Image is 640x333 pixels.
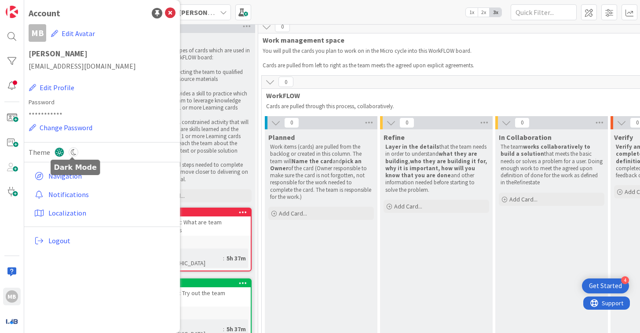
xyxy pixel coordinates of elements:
div: 4483 [151,280,251,286]
div: Experiment: Try out the team agreement [147,287,251,307]
span: 0 [278,77,293,87]
span: Planned [268,133,295,142]
div: Account [29,7,60,20]
span: In Collaboration [499,133,552,142]
div: MB [6,290,18,303]
span: [EMAIL_ADDRESS][DOMAIN_NAME] [29,61,176,71]
img: avatar [6,315,18,327]
span: Verify [614,133,633,142]
span: 0 [399,117,414,128]
label: Password [29,98,176,107]
strong: Layer in the details [385,143,439,150]
p: Work items (cards) are pulled from the backlog or created in this column. The team will and of th... [270,143,372,201]
div: MB [29,24,46,42]
span: 1x [466,8,478,17]
span: Add Card... [394,202,422,210]
span: Add Card... [509,195,538,203]
button: Edit Avatar [51,24,95,43]
div: 4482 [151,209,251,216]
p: Do: Tasks and steps needed to complete the work and move closer to delivering on a strategic goal. [148,161,250,183]
strong: Name the card [292,157,333,165]
span: 0 [275,22,290,32]
div: Time in [GEOGRAPHIC_DATA] [150,249,223,268]
span: 0 [284,117,299,128]
span: 3x [490,8,501,17]
h5: Dark Mode [54,163,97,172]
p: Learning: Directing the team to qualified refences and source materials [148,69,250,83]
p: Experiment: A constrained activity that will require 1 of mare skills learned and the knowledge o... [148,119,250,154]
span: Logout [48,235,172,246]
span: 2x [478,8,490,17]
input: Quick Filter... [511,4,577,20]
div: 5h 37m [224,253,248,263]
span: Add Card... [279,209,307,217]
span: : [223,253,224,263]
img: Visit kanbanzone.com [6,6,18,18]
em: Refine [514,179,528,186]
div: Get Started [589,282,622,290]
a: Localization [31,205,176,221]
a: Notifications [31,187,176,202]
p: that the team needs in order to understand , and other information needed before starting to solv... [385,143,487,194]
div: 4483 [147,279,251,287]
a: Navigation [31,168,176,184]
span: Theme [29,147,50,157]
span: Refine [384,133,405,142]
p: The team that meets the basic needs or solves a problem for a user. Doing enough work to meet the... [501,143,603,187]
strong: who they are building it for, why it is important, how will you know that you are done [385,157,488,179]
div: Open Get Started checklist, remaining modules: 4 [582,278,629,293]
p: Practice: Provides a skill to practice which allows the team to leverage knowledge gained from 1 ... [148,90,250,112]
span: 0 [515,117,530,128]
button: Edit Profile [29,82,75,93]
strong: works collaboratively to build a solution [501,143,592,157]
strong: what they are building [385,150,479,165]
div: 4483Experiment: Try out the team agreement [147,279,251,307]
p: There are 4 types of cards which are used in the basic WorkFLOW board: [148,47,250,62]
div: 4 [621,276,629,284]
button: Change Password [29,122,93,133]
div: 4482Learn about: What are team agreements [147,209,251,236]
h1: [PERSON_NAME] [29,49,176,58]
div: Learn about: What are team agreements [147,216,251,236]
span: Support [18,1,40,12]
div: 4482 [147,209,251,216]
a: 4482Learn about: What are team agreementsTime in [GEOGRAPHIC_DATA]:5h 37m [146,208,252,271]
strong: pick an Owner [270,157,363,172]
